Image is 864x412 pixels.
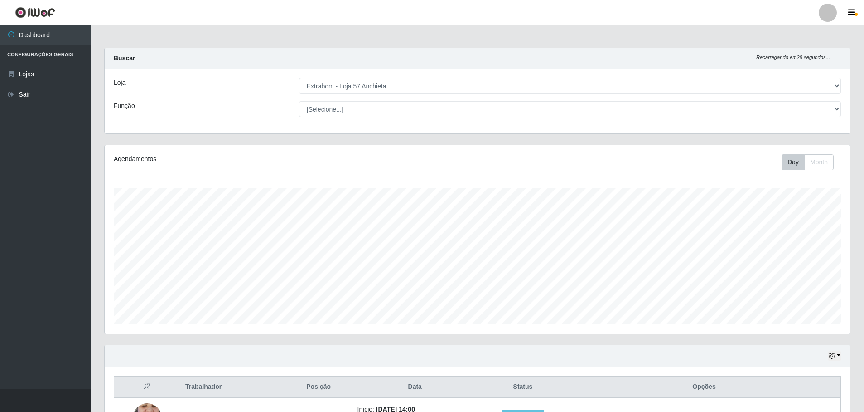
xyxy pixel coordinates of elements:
label: Função [114,101,135,111]
th: Trabalhador [180,377,285,398]
div: Agendamentos [114,154,409,164]
th: Opções [568,377,840,398]
th: Posição [285,377,352,398]
label: Loja [114,78,125,88]
div: First group [782,154,834,170]
img: CoreUI Logo [15,7,55,18]
i: Recarregando em 29 segundos... [756,54,830,60]
button: Month [804,154,834,170]
button: Day [782,154,805,170]
strong: Buscar [114,54,135,62]
div: Toolbar with button groups [782,154,841,170]
th: Data [352,377,478,398]
th: Status [478,377,568,398]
